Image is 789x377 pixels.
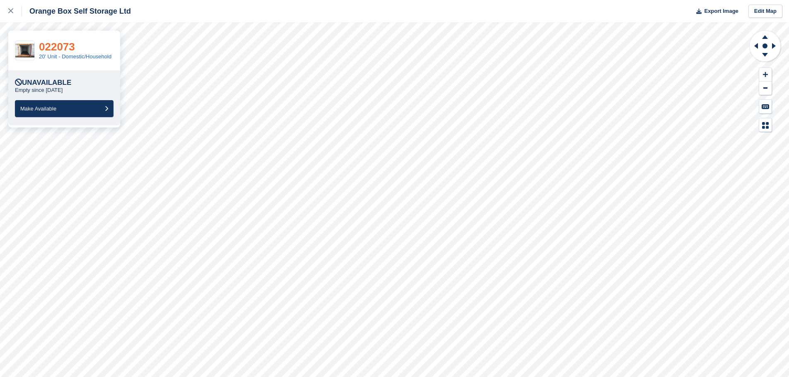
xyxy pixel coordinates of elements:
button: Make Available [15,100,113,117]
button: Map Legend [759,118,772,132]
span: Make Available [20,106,56,112]
button: Keyboard Shortcuts [759,100,772,113]
div: Orange Box Self Storage Ltd [22,6,131,16]
button: Zoom In [759,68,772,82]
div: Unavailable [15,79,71,87]
button: Zoom Out [759,82,772,95]
span: Export Image [704,7,738,15]
button: Export Image [691,5,738,18]
a: 022073 [39,41,75,53]
img: 345.JPG [15,43,34,58]
a: Edit Map [748,5,782,18]
a: 20' Unit - Domestic/Household [39,53,111,60]
p: Empty since [DATE] [15,87,63,94]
